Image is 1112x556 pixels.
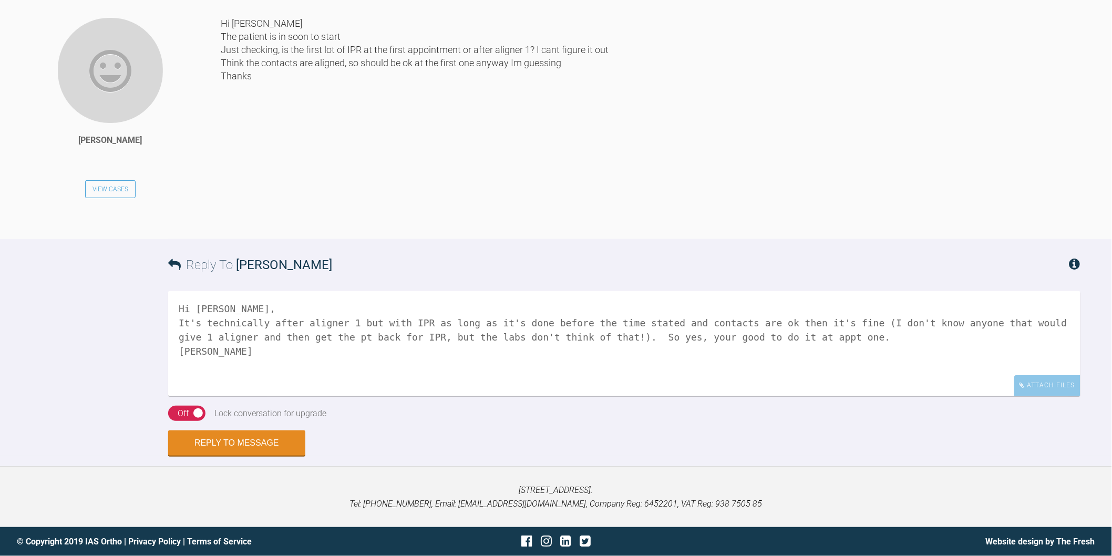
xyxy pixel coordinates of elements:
span: [PERSON_NAME] [236,258,332,272]
a: Privacy Policy [128,537,181,547]
div: © Copyright 2019 IAS Ortho | | [17,535,376,549]
textarea: Hi [PERSON_NAME], It's technically after aligner 1 but with IPR as long as it's done before the t... [168,291,1080,396]
div: Attach Files [1014,375,1080,396]
a: View Cases [85,180,136,198]
a: Terms of Service [187,537,252,547]
button: Reply to Message [168,430,305,456]
h3: Reply To [168,255,332,275]
p: [STREET_ADDRESS]. Tel: [PHONE_NUMBER], Email: [EMAIL_ADDRESS][DOMAIN_NAME], Company Reg: 6452201,... [17,483,1095,510]
div: Lock conversation for upgrade [215,407,327,420]
div: Hi [PERSON_NAME] The patient is in soon to start Just checking, is the first lot of IPR at the fi... [221,17,1080,224]
a: Website design by The Fresh [986,537,1095,547]
div: Off [178,407,189,420]
div: [PERSON_NAME] [79,133,142,147]
img: Isabella Sharrock [57,17,164,124]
